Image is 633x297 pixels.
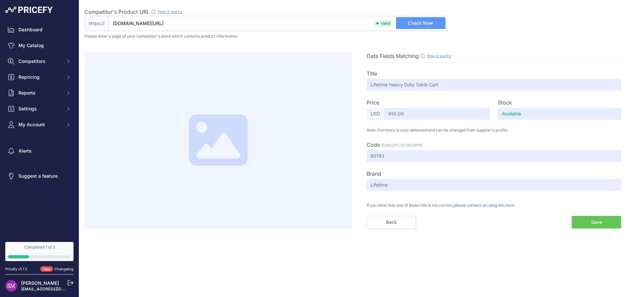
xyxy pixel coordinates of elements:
input: - [384,108,490,120]
button: My Account [5,119,74,131]
a: How it works [158,9,182,14]
button: Check Now [396,17,445,29]
span: USD [367,108,384,120]
input: - [367,150,621,162]
a: Dashboard [5,24,74,36]
label: Title [367,70,377,77]
a: Suggest a feature [5,170,74,182]
span: Reports [18,90,62,96]
button: Repricing [5,71,74,83]
input: www.lifetime.com/product [108,16,447,31]
label: Stock [498,99,512,106]
span: Code [367,141,380,148]
p: If you think that one of those info is not correct, [367,199,621,208]
button: Save [572,216,621,228]
span: Competitor's Product URL [84,9,150,15]
span: New [40,266,53,272]
p: Please enter a page of your competitor's store which contains product information [84,34,628,39]
a: Alerts [5,145,74,157]
button: Reports [5,87,74,99]
span: please contact us using this form [454,203,515,208]
span: Check Now [408,20,433,26]
span: https:// [84,16,108,31]
input: - [367,179,621,191]
a: How it works [427,53,451,58]
p: Note: Currency is auto-detected and can be changed from supplier's profile [367,128,621,133]
a: Changelog [54,267,74,271]
a: My Catalog [5,40,74,51]
div: Pricefy v1.7.2 [5,266,27,272]
span: (EAN/UPC/GTIN/MPN) [381,143,423,148]
input: - [498,108,621,120]
span: Repricing [18,74,62,80]
a: [PERSON_NAME] [21,280,59,286]
label: Brand [367,170,381,178]
div: Completed 1 of 3 [8,245,71,250]
button: Competitors [5,55,74,67]
button: Settings [5,103,74,115]
span: Competitors [18,58,62,65]
nav: Sidebar [5,24,74,234]
span: Data Fields Matching [367,53,419,59]
a: Back [367,216,416,228]
span: My Account [18,121,62,128]
input: - [367,79,621,91]
label: Price [367,99,379,106]
a: Completed 1 of 3 [5,242,74,261]
img: Pricefy Logo [5,7,53,13]
span: Settings [18,105,62,112]
a: [EMAIL_ADDRESS][DOMAIN_NAME] [21,286,90,291]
